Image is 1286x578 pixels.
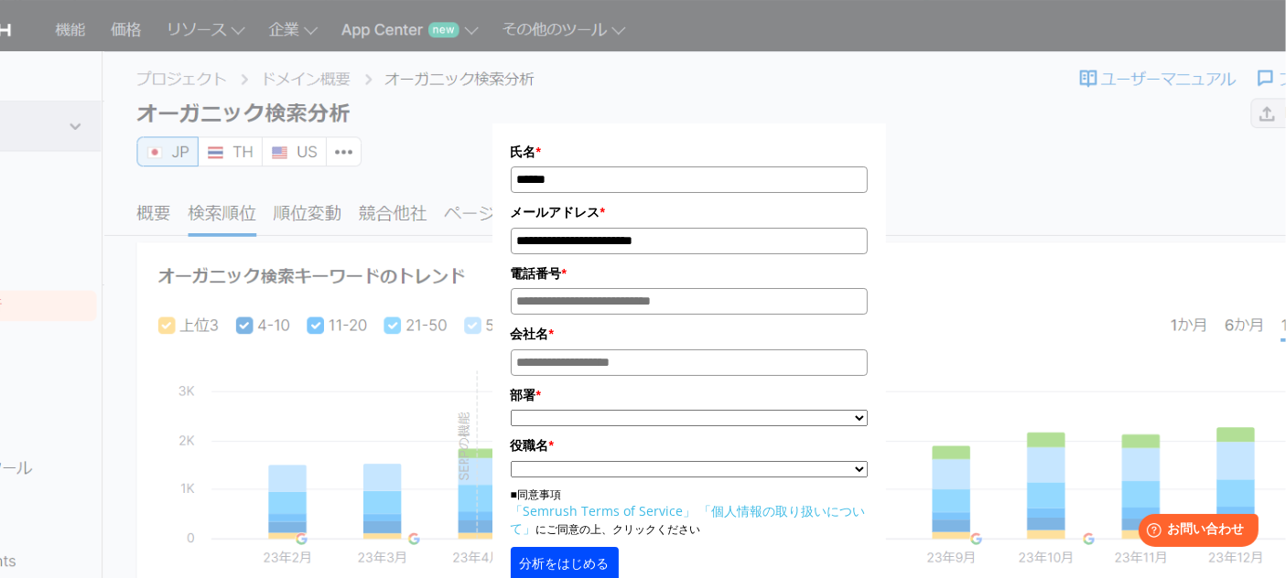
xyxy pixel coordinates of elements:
[511,502,697,519] a: 「Semrush Terms of Service」
[511,385,868,405] label: 部署
[511,142,868,162] label: 氏名
[511,263,868,284] label: 電話番号
[1123,507,1266,558] iframe: Help widget launcher
[511,502,866,537] a: 「個人情報の取り扱いについて」
[511,202,868,222] label: メールアドレス
[511,435,868,455] label: 役職名
[511,487,868,538] p: ■同意事項 にご同意の上、クリックください
[511,324,868,344] label: 会社名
